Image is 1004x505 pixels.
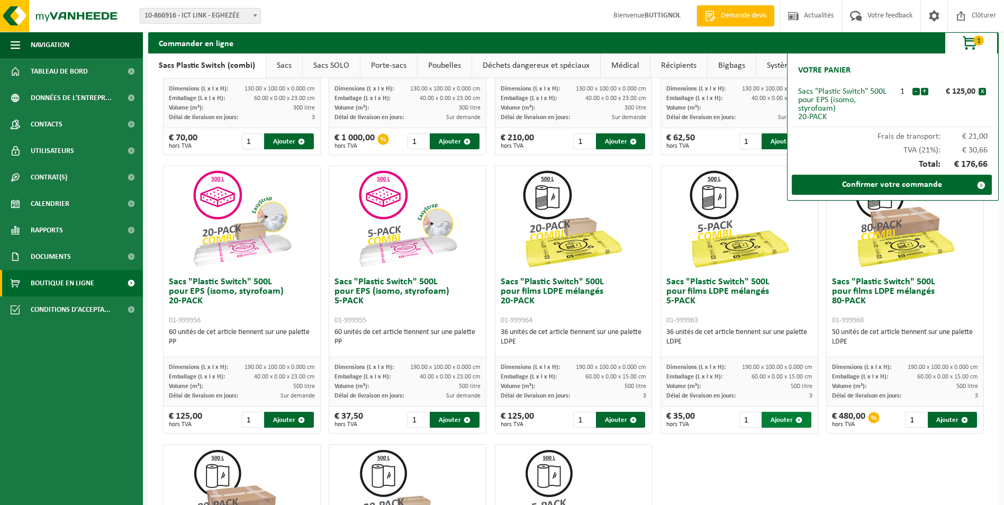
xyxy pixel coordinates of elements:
span: Délai de livraison en jours: [169,393,238,399]
span: 40.00 x 0.00 x 23.00 cm [752,95,812,102]
span: 01-999955 [334,317,366,324]
h3: Sacs "Plastic Switch" 500L pour EPS (isomo, styrofoam) 5-PACK [334,277,481,325]
span: hors TVA [169,143,197,149]
div: 1 [893,87,912,96]
span: Délai de livraison en jours: [501,393,570,399]
button: Ajouter [596,133,645,149]
strong: BUTTIGNOL [645,12,681,20]
span: Dimensions (L x l x H): [501,364,560,371]
span: Utilisateurs [31,138,74,164]
input: 1 [739,412,761,428]
div: € 35,00 [666,412,695,428]
span: 130.00 x 100.00 x 0.000 cm [576,86,646,92]
span: Emballage (L x l x H): [666,95,722,102]
button: Ajouter [264,412,313,428]
span: Volume (m³): [501,105,535,111]
span: 300 litre [293,105,315,111]
span: 300 litre [459,105,481,111]
span: 300 litre [625,105,646,111]
span: Délai de livraison en jours: [666,393,736,399]
div: 50 unités de cet article tiennent sur une palette [832,328,978,347]
a: Confirmer votre commande [792,175,992,195]
div: € 210,00 [501,133,534,149]
span: Boutique en ligne [31,270,94,296]
span: 500 litre [791,383,812,390]
span: 40.00 x 0.00 x 23.00 cm [420,95,481,102]
span: 190.00 x 100.00 x 0.000 cm [742,364,812,371]
input: 1 [739,133,761,149]
div: € 1 000,00 [334,133,375,149]
span: Dimensions (L x l x H): [169,364,228,371]
span: hors TVA [169,421,202,428]
span: Dimensions (L x l x H): [501,86,560,92]
div: € 125,00 [169,412,202,428]
button: Ajouter [430,133,479,149]
input: 1 [905,412,926,428]
span: Emballage (L x l x H): [501,374,557,380]
input: 1 [242,133,263,149]
span: 40.00 x 0.00 x 23.00 cm [420,374,481,380]
div: € 62,50 [666,133,695,149]
button: Ajouter [928,412,977,428]
span: Documents [31,244,71,270]
img: 01-999956 [189,166,295,272]
span: Navigation [31,32,69,58]
button: 1 [945,32,998,53]
span: Sur demande [446,393,481,399]
span: Délai de livraison en jours: [666,114,736,121]
button: Ajouter [596,412,645,428]
h3: Sacs "Plastic Switch" 500L pour films LDPE mélangés 80-PACK [832,277,978,325]
a: Bigbags [708,53,756,78]
span: hors TVA [501,421,534,428]
span: Rapports [31,217,63,244]
div: 36 unités de cet article tiennent sur une palette [666,328,812,347]
h2: Commander en ligne [148,32,244,53]
span: Dimensions (L x l x H): [832,364,891,371]
div: Sacs "Plastic Switch" 500L pour EPS (isomo, styrofoam) 20-PACK [798,87,893,121]
span: 01-999963 [666,317,698,324]
input: 1 [408,412,429,428]
span: 1 [973,35,984,46]
span: Volume (m³): [169,105,203,111]
div: € 37,50 [334,412,363,428]
span: Emballage (L x l x H): [832,374,888,380]
span: 60.00 x 0.00 x 15.00 cm [585,374,646,380]
span: Dimensions (L x l x H): [334,86,394,92]
span: Contacts [31,111,62,138]
div: PP [169,337,315,347]
button: Ajouter [430,412,479,428]
span: Délai de livraison en jours: [501,114,570,121]
span: 3 [643,393,646,399]
div: 60 unités de cet article tiennent sur une palette [334,328,481,347]
a: Récipients [650,53,707,78]
h2: Votre panier [793,59,856,82]
span: 01-999964 [501,317,532,324]
span: Conditions d'accepta... [31,296,111,323]
span: Sur demande [446,114,481,121]
a: Porte-sacs [360,53,417,78]
input: 1 [573,133,594,149]
span: Dimensions (L x l x H): [169,86,228,92]
span: Sur demande [281,393,315,399]
span: Tableau de bord [31,58,88,85]
button: Ajouter [762,412,811,428]
span: € 21,00 [940,132,988,141]
span: 3 [975,393,978,399]
span: Délai de livraison en jours: [334,393,404,399]
span: 10-866916 - ICT LINK - EGHEZÉE [140,8,260,23]
span: 01-999956 [169,317,201,324]
h3: Sacs "Plastic Switch" 500L pour films LDPE mélangés 20-PACK [501,277,647,325]
span: 40.00 x 0.00 x 23.00 cm [254,374,315,380]
span: Emballage (L x l x H): [501,95,557,102]
h3: Sacs "Plastic Switch" 500L pour EPS (isomo, styrofoam) 20-PACK [169,277,315,325]
span: Volume (m³): [832,383,866,390]
img: 01-999968 [852,166,958,272]
span: 130.00 x 100.00 x 0.000 cm [245,86,315,92]
span: Délai de livraison en jours: [334,114,404,121]
span: 500 litre [956,383,978,390]
span: hors TVA [501,143,534,149]
span: Délai de livraison en jours: [169,114,238,121]
span: hors TVA [334,421,363,428]
div: 60 unités de cet article tiennent sur une palette [169,328,315,347]
div: € 125,00 [931,87,979,96]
